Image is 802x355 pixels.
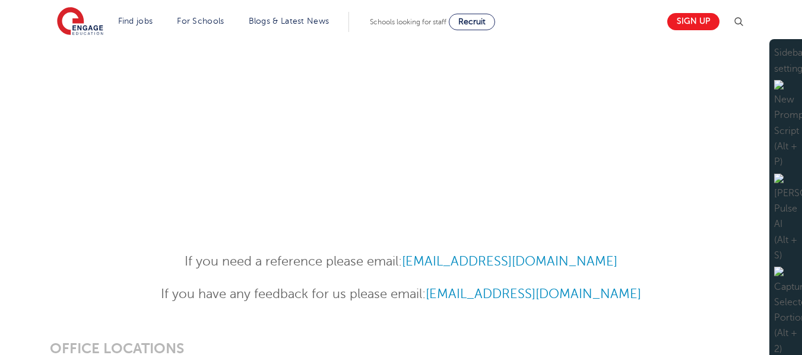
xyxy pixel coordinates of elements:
a: Blogs & Latest News [249,17,329,25]
a: [EMAIL_ADDRESS][DOMAIN_NAME] [402,254,617,268]
p: If you need a reference please email: [110,251,692,272]
img: setting-btn.svg [774,80,784,89]
div: Sidebar settings [774,45,797,76]
a: [EMAIL_ADDRESS][DOMAIN_NAME] [426,287,641,301]
a: For Schools [177,17,224,25]
span: Schools looking for staff [370,18,446,26]
div: [PERSON_NAME] Pulse AI (Alt + S) [774,186,797,263]
a: Sign up [667,13,719,30]
div: New Prompter Script (Alt + P) [774,92,797,169]
p: If you have any feedback for us please email: [110,284,692,305]
a: Recruit [449,14,495,30]
img: Engage Education [57,7,103,37]
img: ai-assistant-sidebar.svg [774,267,784,276]
span: Recruit [458,17,486,26]
img: Quick_Script.svg [774,174,784,183]
a: Find jobs [118,17,153,25]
